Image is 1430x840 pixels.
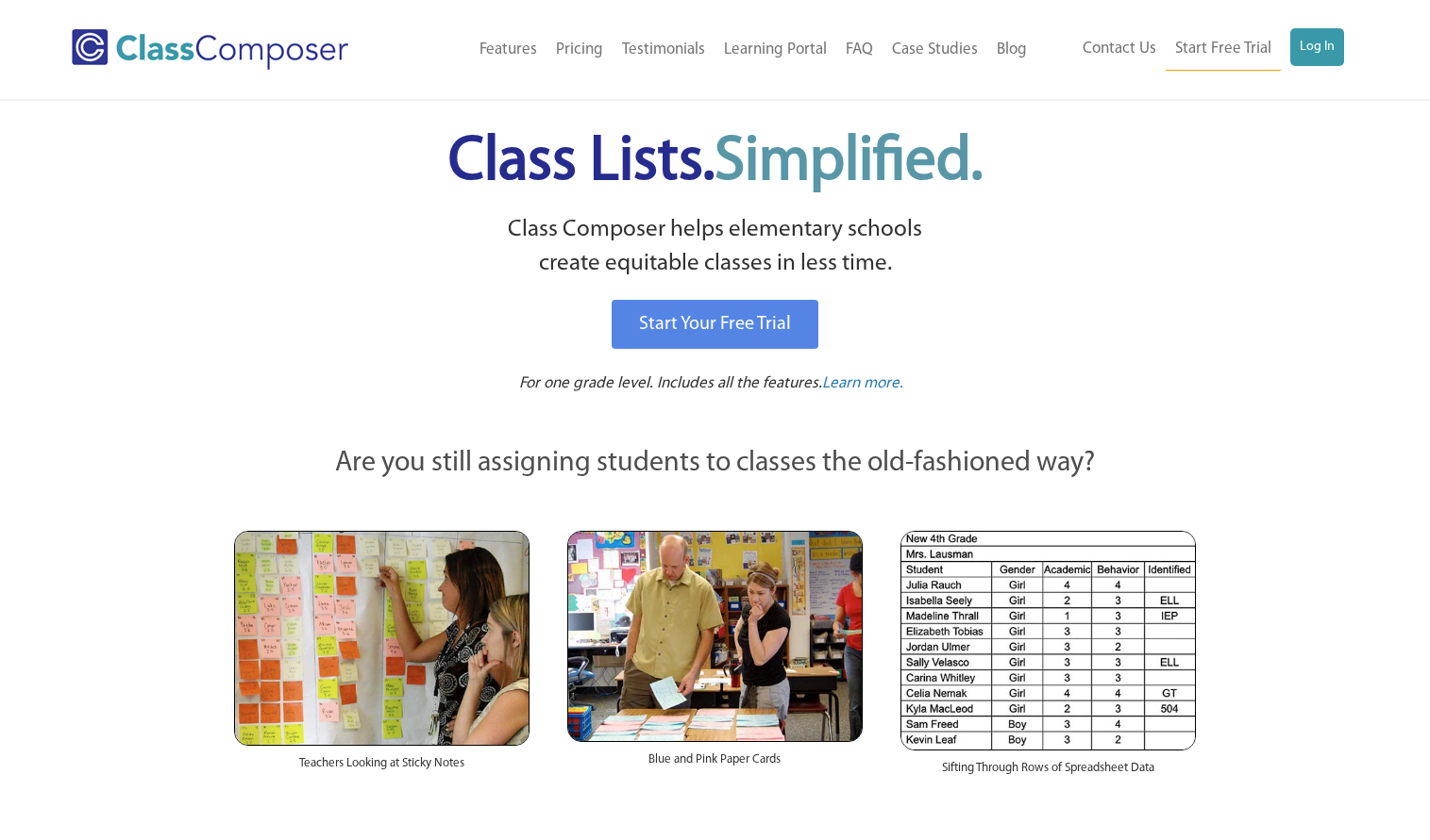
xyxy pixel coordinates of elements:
[234,746,530,791] div: Teachers Looking at Sticky Notes
[900,531,1196,750] img: Spreadsheets
[1036,28,1344,71] nav: Header Menu
[470,29,547,71] a: Features
[547,29,613,71] a: Pricing
[519,375,822,391] span: For one grade level. Includes all the features.
[822,375,903,391] span: Learn more.
[639,315,791,334] span: Start Your Free Trial
[72,29,348,70] img: Class Composer
[1073,28,1166,70] a: Contact Us
[613,29,715,71] a: Testimonials
[715,132,983,193] span: Simplified.
[234,531,530,746] img: Teachers Looking at Sticky Notes
[900,750,1196,796] div: Sifting Through Rows of Spreadsheet Data
[1290,28,1344,66] a: Log In
[715,29,836,71] a: Learning Portal
[883,29,987,71] a: Case Studies
[231,213,1200,282] p: Class Composer helps elementary schools create equitable classes in less time.
[987,29,1036,71] a: Blog
[448,132,983,193] span: Class Lists.
[567,742,863,787] div: Blue and Pink Paper Cards
[567,531,863,741] img: Blue and Pink Paper Cards
[822,372,903,396] a: Learn more.
[612,300,818,349] a: Start Your Free Trial
[408,29,1037,71] nav: Header Menu
[836,29,883,71] a: FAQ
[1166,28,1281,71] a: Start Free Trial
[234,443,1197,485] p: Are you still assigning students to classes the old-fashioned way?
